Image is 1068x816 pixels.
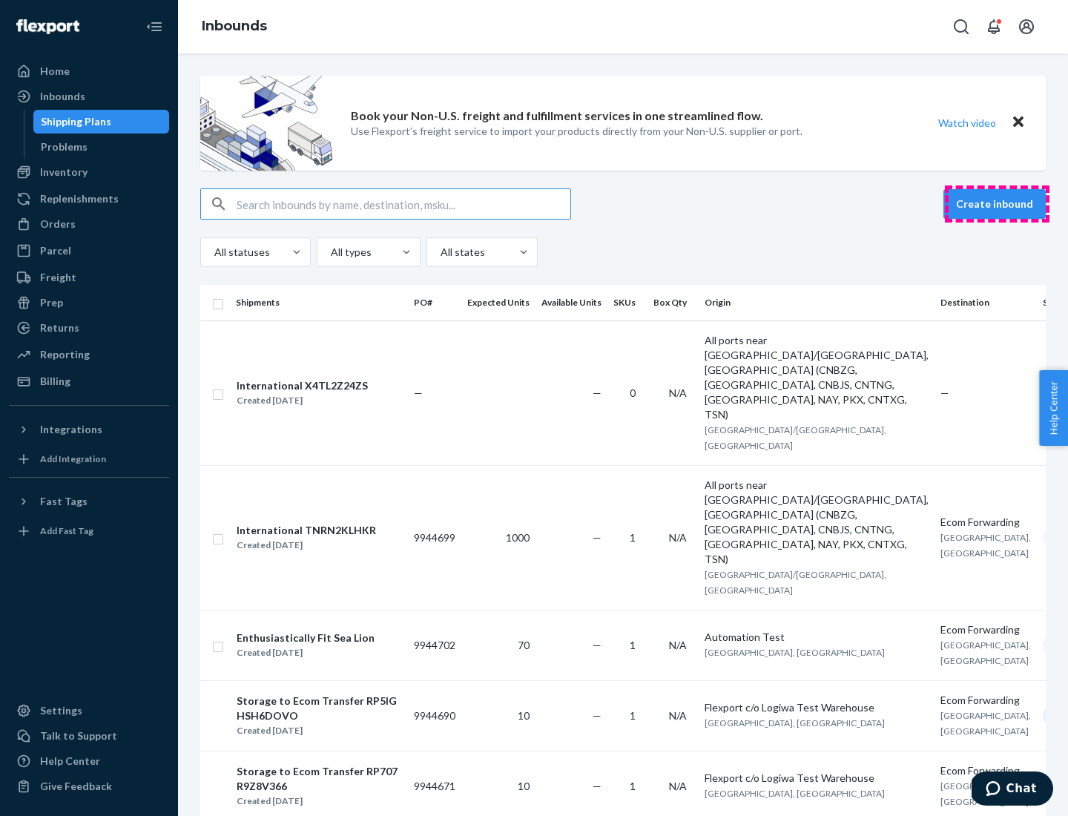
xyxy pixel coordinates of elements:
span: N/A [669,639,687,651]
div: Storage to Ecom Transfer RP5IGHSH6DOVO [237,694,401,723]
span: [GEOGRAPHIC_DATA], [GEOGRAPHIC_DATA] [940,532,1031,559]
a: Add Fast Tag [9,519,169,543]
input: All statuses [213,245,214,260]
div: Ecom Forwarding [940,515,1031,530]
div: Replenishments [40,191,119,206]
span: [GEOGRAPHIC_DATA], [GEOGRAPHIC_DATA] [705,647,885,658]
div: Fast Tags [40,494,88,509]
th: Expected Units [461,285,535,320]
div: Give Feedback [40,779,112,794]
div: All ports near [GEOGRAPHIC_DATA]/[GEOGRAPHIC_DATA], [GEOGRAPHIC_DATA] (CNBZG, [GEOGRAPHIC_DATA], ... [705,333,929,422]
div: Shipping Plans [41,114,111,129]
a: Shipping Plans [33,110,170,134]
p: Use Flexport’s freight service to import your products directly from your Non-U.S. supplier or port. [351,124,802,139]
div: Flexport c/o Logiwa Test Warehouse [705,700,929,715]
a: Problems [33,135,170,159]
div: Storage to Ecom Transfer RP707R9Z8V366 [237,764,401,794]
span: [GEOGRAPHIC_DATA], [GEOGRAPHIC_DATA] [940,780,1031,807]
span: N/A [669,709,687,722]
th: Origin [699,285,934,320]
div: Automation Test [705,630,929,645]
button: Open notifications [979,12,1009,42]
div: Parcel [40,243,71,258]
div: Ecom Forwarding [940,622,1031,637]
span: 1 [630,780,636,792]
th: Box Qty [647,285,699,320]
a: Home [9,59,169,83]
a: Orders [9,212,169,236]
div: Integrations [40,422,102,437]
div: Created [DATE] [237,723,401,738]
div: Created [DATE] [237,645,375,660]
a: Help Center [9,749,169,773]
span: — [593,386,601,399]
a: Billing [9,369,169,393]
th: PO# [408,285,461,320]
div: Enthusiastically Fit Sea Lion [237,631,375,645]
span: [GEOGRAPHIC_DATA], [GEOGRAPHIC_DATA] [940,710,1031,737]
p: Book your Non-U.S. freight and fulfillment services in one streamlined flow. [351,108,763,125]
a: Prep [9,291,169,315]
button: Open Search Box [946,12,976,42]
span: 0 [630,386,636,399]
span: 1 [630,639,636,651]
div: Settings [40,703,82,718]
a: Settings [9,699,169,723]
button: Close Navigation [139,12,169,42]
span: 70 [518,639,530,651]
a: Add Integration [9,447,169,471]
div: Add Integration [40,453,106,465]
a: Returns [9,316,169,340]
th: Destination [934,285,1037,320]
a: Freight [9,266,169,289]
span: — [940,386,949,399]
a: Inbounds [9,85,169,108]
input: All states [439,245,441,260]
td: 9944699 [408,465,461,610]
iframe: Opens a widget where you can chat to one of our agents [972,771,1053,809]
span: [GEOGRAPHIC_DATA]/[GEOGRAPHIC_DATA], [GEOGRAPHIC_DATA] [705,569,886,596]
span: [GEOGRAPHIC_DATA], [GEOGRAPHIC_DATA] [705,788,885,799]
span: [GEOGRAPHIC_DATA]/[GEOGRAPHIC_DATA], [GEOGRAPHIC_DATA] [705,424,886,451]
div: Inventory [40,165,88,180]
td: 9944702 [408,610,461,680]
span: N/A [669,531,687,544]
ol: breadcrumbs [190,5,279,48]
div: Created [DATE] [237,794,401,809]
div: All ports near [GEOGRAPHIC_DATA]/[GEOGRAPHIC_DATA], [GEOGRAPHIC_DATA] (CNBZG, [GEOGRAPHIC_DATA], ... [705,478,929,567]
button: Fast Tags [9,490,169,513]
span: [GEOGRAPHIC_DATA], [GEOGRAPHIC_DATA] [705,717,885,728]
button: Create inbound [943,189,1046,219]
div: Created [DATE] [237,538,376,553]
div: Returns [40,320,79,335]
div: Freight [40,270,76,285]
div: Reporting [40,347,90,362]
div: Ecom Forwarding [940,763,1031,778]
span: N/A [669,780,687,792]
div: Add Fast Tag [40,524,93,537]
span: — [593,780,601,792]
div: International TNRN2KLHKR [237,523,376,538]
button: Talk to Support [9,724,169,748]
div: Talk to Support [40,728,117,743]
div: Problems [41,139,88,154]
div: Created [DATE] [237,393,368,408]
a: Replenishments [9,187,169,211]
div: Orders [40,217,76,231]
button: Open account menu [1012,12,1041,42]
span: 10 [518,780,530,792]
button: Close [1009,112,1028,134]
img: Flexport logo [16,19,79,34]
a: Reporting [9,343,169,366]
span: — [414,386,423,399]
div: Home [40,64,70,79]
button: Help Center [1039,370,1068,446]
th: Shipments [230,285,408,320]
span: — [593,639,601,651]
span: 1000 [506,531,530,544]
div: Inbounds [40,89,85,104]
span: 10 [518,709,530,722]
div: Ecom Forwarding [940,693,1031,708]
a: Inbounds [202,18,267,34]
